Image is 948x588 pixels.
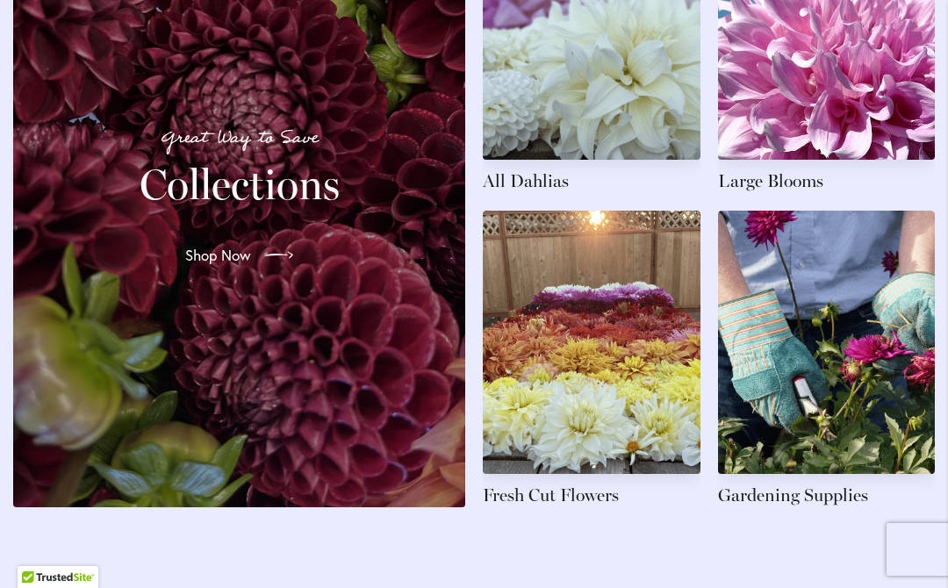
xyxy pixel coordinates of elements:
[185,245,251,266] span: Shop Now
[34,160,444,209] h2: Collections
[171,231,307,280] a: Shop Now
[34,124,444,153] p: Great Way to Save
